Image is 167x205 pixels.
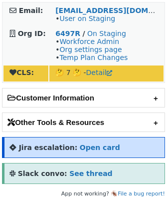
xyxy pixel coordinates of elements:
span: • [55,14,115,22]
a: File a bug report! [118,190,165,197]
h2: Other Tools & Resources [2,113,165,131]
span: • • • [55,37,128,61]
strong: Org ID: [18,29,46,37]
strong: Email: [19,6,43,14]
strong: Jira escalation: [19,143,78,151]
a: 6497R [55,29,80,37]
a: User on Staging [59,14,115,22]
a: Workforce Admin [59,37,119,45]
a: On Staging [87,29,126,37]
strong: Slack convo: [18,169,67,177]
footer: App not working? 🪳 [2,189,165,199]
a: See thread [69,169,112,177]
a: Temp Plan Changes [59,53,128,61]
a: Org settings page [59,45,122,53]
td: 🤔 7 🤔 - [49,65,164,81]
a: Open card [80,143,120,151]
a: Detail [86,68,112,76]
strong: / [82,29,85,37]
strong: CLS: [9,68,34,76]
h2: Customer Information [2,88,165,107]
